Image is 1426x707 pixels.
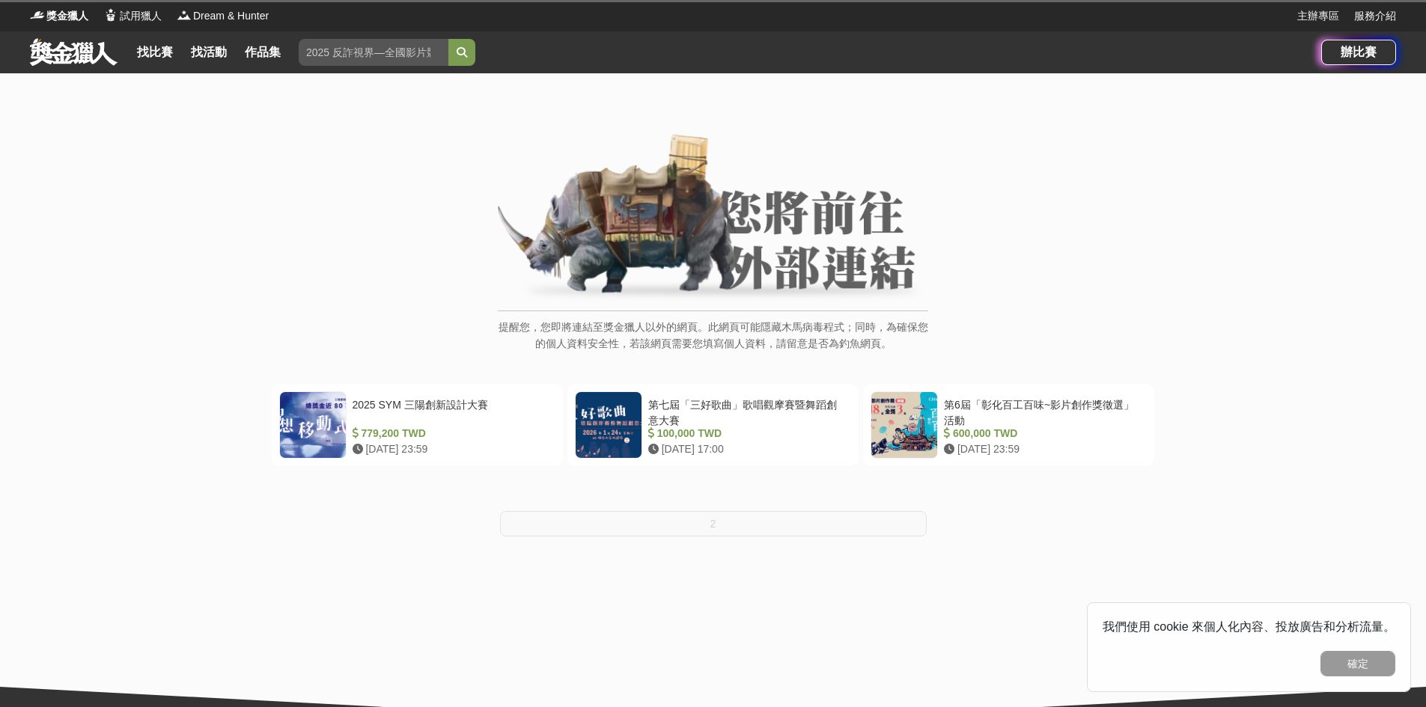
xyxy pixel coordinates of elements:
[1103,620,1395,633] span: 我們使用 cookie 來個人化內容、投放廣告和分析流量。
[944,397,1141,426] div: 第6屆「彰化百工百味~影片創作獎徵選」活動
[193,8,269,24] span: Dream & Hunter
[177,8,269,24] a: LogoDream & Hunter
[498,319,928,367] p: 提醒您，您即將連結至獎金獵人以外的網頁。此網頁可能隱藏木馬病毒程式；同時，為確保您的個人資料安全性，若該網頁需要您填寫個人資料，請留意是否為釣魚網頁。
[648,426,845,441] div: 100,000 TWD
[353,397,549,426] div: 2025 SYM 三陽創新設計大賽
[131,42,179,63] a: 找比賽
[1321,40,1396,65] a: 辦比賽
[30,8,88,24] a: Logo獎金獵人
[272,384,563,466] a: 2025 SYM 三陽創新設計大賽 779,200 TWD [DATE] 23:59
[648,397,845,426] div: 第七屆「三好歌曲」歌唱觀摩賽暨舞蹈創意大賽
[239,42,287,63] a: 作品集
[944,426,1141,441] div: 600,000 TWD
[177,7,192,22] img: Logo
[863,384,1154,466] a: 第6屆「彰化百工百味~影片創作獎徵選」活動 600,000 TWD [DATE] 23:59
[46,8,88,24] span: 獎金獵人
[944,441,1141,457] div: [DATE] 23:59
[120,8,162,24] span: 試用獵人
[103,8,162,24] a: Logo試用獵人
[353,426,549,441] div: 779,200 TWD
[1320,651,1395,676] button: 確定
[353,441,549,457] div: [DATE] 23:59
[1354,8,1396,24] a: 服務介紹
[1297,8,1339,24] a: 主辦專區
[103,7,118,22] img: Logo
[30,7,45,22] img: Logo
[500,511,927,536] button: 2
[498,134,928,303] img: External Link Banner
[299,39,448,66] input: 2025 反詐視界—全國影片競賽
[567,384,859,466] a: 第七屆「三好歌曲」歌唱觀摩賽暨舞蹈創意大賽 100,000 TWD [DATE] 17:00
[648,441,845,457] div: [DATE] 17:00
[185,42,233,63] a: 找活動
